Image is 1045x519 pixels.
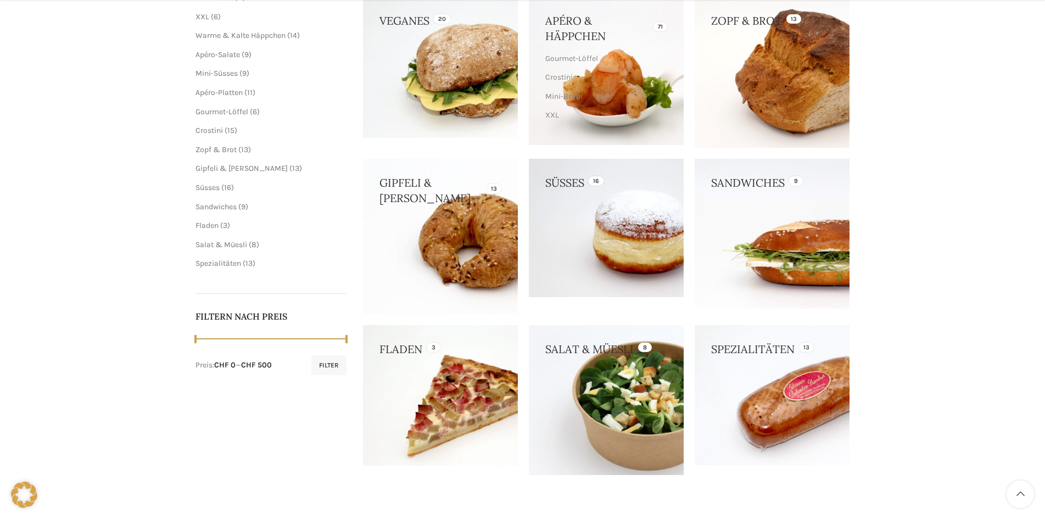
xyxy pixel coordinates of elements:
a: Spezialitäten [195,259,241,268]
span: 9 [242,69,247,78]
a: Crostini [545,68,664,87]
a: XXL [545,106,664,125]
a: Crostini [195,126,223,135]
a: Mini-Süsses [195,69,238,78]
span: 6 [253,107,257,116]
a: Warme & Kalte Häppchen [545,125,664,143]
span: CHF 500 [241,360,272,370]
span: 9 [244,50,249,59]
a: Sandwiches [195,202,237,211]
a: XXL [195,12,209,21]
span: 9 [241,202,245,211]
a: Fladen [195,221,219,230]
div: Preis: — [195,360,272,371]
a: Zopf & Brot [195,145,237,154]
h5: Filtern nach Preis [195,310,347,322]
span: 13 [241,145,248,154]
span: 11 [247,88,253,97]
span: 8 [252,240,256,249]
span: 15 [227,126,234,135]
a: Apéro-Salate [195,50,240,59]
span: 13 [245,259,253,268]
span: 13 [292,164,299,173]
a: Apéro-Platten [195,88,243,97]
button: Filter [311,355,347,375]
a: Salat & Müesli [195,240,247,249]
span: 6 [214,12,218,21]
a: Gourmet-Löffel [195,107,248,116]
a: Gipfeli & [PERSON_NAME] [195,164,288,173]
a: Scroll to top button [1007,481,1034,508]
span: CHF 0 [214,360,236,370]
a: Gourmet-Löffel [545,49,664,68]
a: Warme & Kalte Häppchen [195,31,286,40]
span: 14 [290,31,297,40]
a: Süsses [195,183,220,192]
span: 16 [224,183,231,192]
a: Mini-Brötli [545,87,664,106]
span: 3 [223,221,227,230]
